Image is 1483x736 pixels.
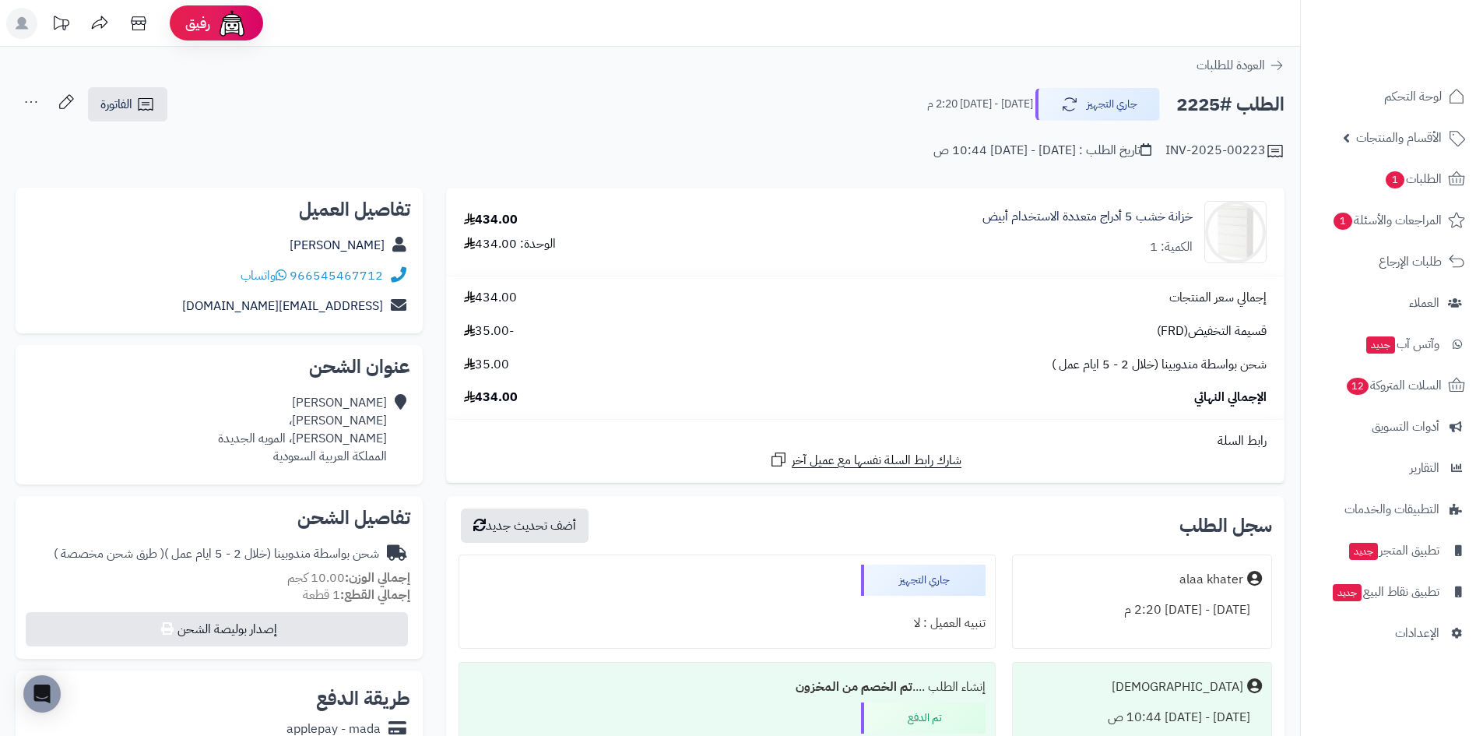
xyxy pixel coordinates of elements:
[1410,457,1439,479] span: التقارير
[303,586,410,604] small: 1 قطعة
[464,289,517,307] span: 434.00
[1176,89,1284,121] h2: الطلب #2225
[469,672,985,703] div: إنشاء الطلب ....
[469,608,985,639] div: تنبيه العميل : لا
[1197,56,1284,75] a: العودة للطلبات
[792,452,961,470] span: شارك رابط السلة نفسها مع عميل آخر
[933,142,1151,160] div: تاريخ الطلب : [DATE] - [DATE] 10:44 ص
[287,569,410,587] small: 10.00 كجم
[28,357,410,376] h2: عنوان الشحن
[927,97,1033,112] small: [DATE] - [DATE] 2:20 م
[452,432,1278,450] div: رابط السلة
[1334,213,1352,230] span: 1
[1356,127,1442,149] span: الأقسام والمنتجات
[1205,201,1266,263] img: 1752136340-1747726670330-1724661718-1702540695-110115010034-1000x1000-90x90.jpg
[290,236,385,255] a: [PERSON_NAME]
[1310,408,1474,445] a: أدوات التسويق
[464,389,518,407] span: 434.00
[1333,584,1362,601] span: جديد
[340,586,410,604] strong: إجمالي القطع:
[1344,498,1439,520] span: التطبيقات والخدمات
[1150,238,1193,256] div: الكمية: 1
[1179,516,1272,535] h3: سجل الطلب
[1022,703,1262,733] div: [DATE] - [DATE] 10:44 ص
[1310,491,1474,528] a: التطبيقات والخدمات
[54,544,164,563] span: ( طرق شحن مخصصة )
[316,689,410,708] h2: طريقة الدفع
[28,200,410,219] h2: تفاصيل العميل
[1366,336,1395,354] span: جديد
[23,675,61,713] div: Open Intercom Messenger
[1384,168,1442,190] span: الطلبات
[769,450,961,470] a: شارك رابط السلة نفسها مع عميل آخر
[1310,532,1474,569] a: تطبيق المتجرجديد
[1310,202,1474,239] a: المراجعات والأسئلة1
[464,356,509,374] span: 35.00
[1409,292,1439,314] span: العملاء
[1310,160,1474,198] a: الطلبات1
[1348,540,1439,562] span: تطبيق المتجر
[1052,356,1267,374] span: شحن بواسطة مندوبينا (خلال 2 - 5 ايام عمل )
[1395,622,1439,644] span: الإعدادات
[185,14,210,33] span: رفيق
[28,509,410,527] h2: تفاصيل الشحن
[290,266,383,285] a: 966545467712
[982,208,1193,226] a: خزانة خشب 5 أدراج متعددة الاستخدام أبيض
[1310,367,1474,404] a: السلات المتروكة12
[1349,543,1378,560] span: جديد
[1112,678,1243,696] div: [DEMOGRAPHIC_DATA]
[1194,389,1267,407] span: الإجمالي النهائي
[861,565,986,596] div: جاري التجهيز
[218,394,387,465] div: [PERSON_NAME] [PERSON_NAME]، [PERSON_NAME]، المويه الجديدة المملكة العربية السعودية
[216,8,248,39] img: ai-face.png
[1377,41,1468,74] img: logo-2.png
[54,545,379,563] div: شحن بواسطة مندوبينا (خلال 2 - 5 ايام عمل )
[1365,333,1439,355] span: وآتس آب
[1157,322,1267,340] span: قسيمة التخفيض(FRD)
[241,266,286,285] a: واتساب
[345,569,410,587] strong: إجمالي الوزن:
[100,95,132,114] span: الفاتورة
[1310,243,1474,280] a: طلبات الإرجاع
[464,322,514,340] span: -35.00
[41,8,80,43] a: تحديثات المنصة
[1310,284,1474,322] a: العملاء
[1310,78,1474,115] a: لوحة التحكم
[1310,326,1474,363] a: وآتس آبجديد
[1310,573,1474,611] a: تطبيق نقاط البيعجديد
[1022,595,1262,625] div: [DATE] - [DATE] 2:20 م
[1169,289,1267,307] span: إجمالي سعر المنتجات
[1310,449,1474,487] a: التقارير
[796,678,912,696] b: تم الخصم من المخزون
[1347,378,1369,395] span: 12
[1379,251,1442,273] span: طلبات الإرجاع
[1035,88,1160,121] button: جاري التجهيز
[1197,56,1265,75] span: العودة للطلبات
[1384,86,1442,107] span: لوحة التحكم
[1372,416,1439,438] span: أدوات التسويق
[464,211,518,229] div: 434.00
[1345,375,1442,396] span: السلات المتروكة
[1331,581,1439,603] span: تطبيق نقاط البيع
[88,87,167,121] a: الفاتورة
[1310,615,1474,652] a: الإعدادات
[1332,210,1442,231] span: المراجعات والأسئلة
[182,297,383,315] a: [EMAIL_ADDRESS][DOMAIN_NAME]
[1179,571,1243,589] div: alaa khater
[1386,171,1404,188] span: 1
[26,612,408,646] button: إصدار بوليصة الشحن
[861,703,986,734] div: تم الدفع
[461,509,589,543] button: أضف تحديث جديد
[1165,142,1284,160] div: INV-2025-00223
[464,235,556,253] div: الوحدة: 434.00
